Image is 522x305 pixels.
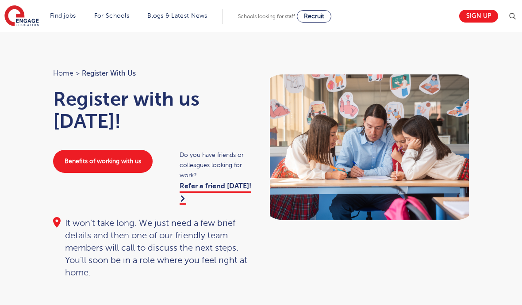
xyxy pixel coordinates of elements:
[297,10,331,23] a: Recruit
[147,12,207,19] a: Blogs & Latest News
[459,10,498,23] a: Sign up
[238,13,295,19] span: Schools looking for staff
[53,69,73,77] a: Home
[180,182,251,204] a: Refer a friend [DATE]!
[4,5,39,27] img: Engage Education
[82,68,136,79] span: Register with us
[76,69,80,77] span: >
[180,150,252,180] span: Do you have friends or colleagues looking for work?
[53,68,252,79] nav: breadcrumb
[53,150,153,173] a: Benefits of working with us
[94,12,129,19] a: For Schools
[50,12,76,19] a: Find jobs
[304,13,324,19] span: Recruit
[53,88,252,132] h1: Register with us [DATE]!
[53,217,252,279] div: It won’t take long. We just need a few brief details and then one of our friendly team members wi...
